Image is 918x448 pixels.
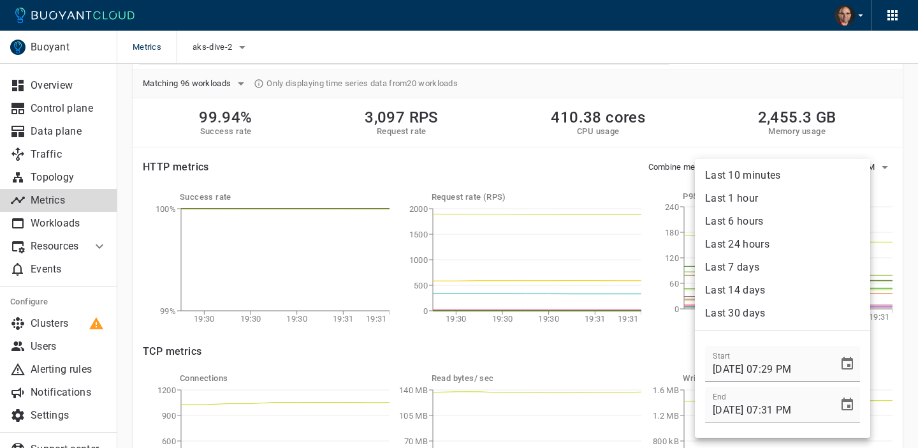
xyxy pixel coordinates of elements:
[695,210,870,233] li: Last 6 hours
[695,279,870,302] li: Last 14 days
[713,350,730,361] label: Start
[834,351,860,377] button: Choose date, selected date is Aug 19, 2025
[705,387,829,422] input: mm/dd/yyyy hh:mm (a|p)m
[834,392,860,417] button: Choose date, selected date is Aug 19, 2025
[695,256,870,279] li: Last 7 days
[695,164,870,187] li: Last 10 minutes
[705,346,829,382] input: mm/dd/yyyy hh:mm (a|p)m
[695,187,870,210] li: Last 1 hour
[713,391,726,402] label: End
[695,302,870,325] li: Last 30 days
[695,233,870,256] li: Last 24 hours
